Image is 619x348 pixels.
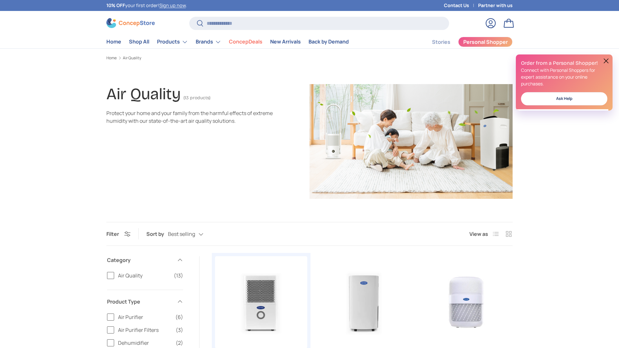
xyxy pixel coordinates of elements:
a: Sign up now [159,2,186,8]
h2: Order from a Personal Shopper! [521,60,607,67]
span: (3) [176,326,183,334]
span: Filter [106,230,119,237]
div: Protect your home and your family from the harmful effects of extreme humidity with our state-of-... [106,109,273,125]
a: Home [106,56,117,60]
span: Air Quality [118,272,170,279]
button: Best selling [168,228,216,240]
button: Filter [106,230,131,237]
summary: Products [153,35,192,48]
label: Sort by [146,230,168,238]
nav: Secondary [417,35,513,48]
a: Partner with us [478,2,513,9]
a: Products [157,35,188,48]
a: Air Quality [123,56,141,60]
strong: 10% OFF [106,2,125,8]
a: Home [106,35,121,48]
a: Contact Us [444,2,478,9]
span: (2) [176,339,183,347]
a: Shop All [129,35,149,48]
img: ConcepStore [106,18,155,28]
span: Dehumidifier [118,339,172,347]
img: Air Quality [309,84,513,199]
span: Personal Shopper [463,39,508,44]
a: New Arrivals [270,35,301,48]
p: Connect with Personal Shoppers for expert assistance on your online purchases. [521,67,607,87]
h1: Air Quality [106,84,181,103]
a: ConcepDeals [229,35,262,48]
a: Personal Shopper [458,37,513,47]
a: Ask Help [521,92,607,105]
span: Best selling [168,231,195,237]
summary: Brands [192,35,225,48]
span: (13) [174,272,183,279]
span: View as [469,230,488,238]
span: (6) [175,313,183,321]
a: Back by Demand [309,35,349,48]
nav: Primary [106,35,349,48]
nav: Breadcrumbs [106,55,513,61]
p: your first order! . [106,2,187,9]
span: Air Purifier [118,313,172,321]
a: Brands [196,35,221,48]
span: Product Type [107,298,173,305]
span: (13 products) [183,95,211,101]
span: Air Purifier Filters [118,326,172,334]
summary: Category [107,248,183,272]
span: Category [107,256,173,264]
summary: Product Type [107,290,183,313]
a: Stories [432,36,450,48]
